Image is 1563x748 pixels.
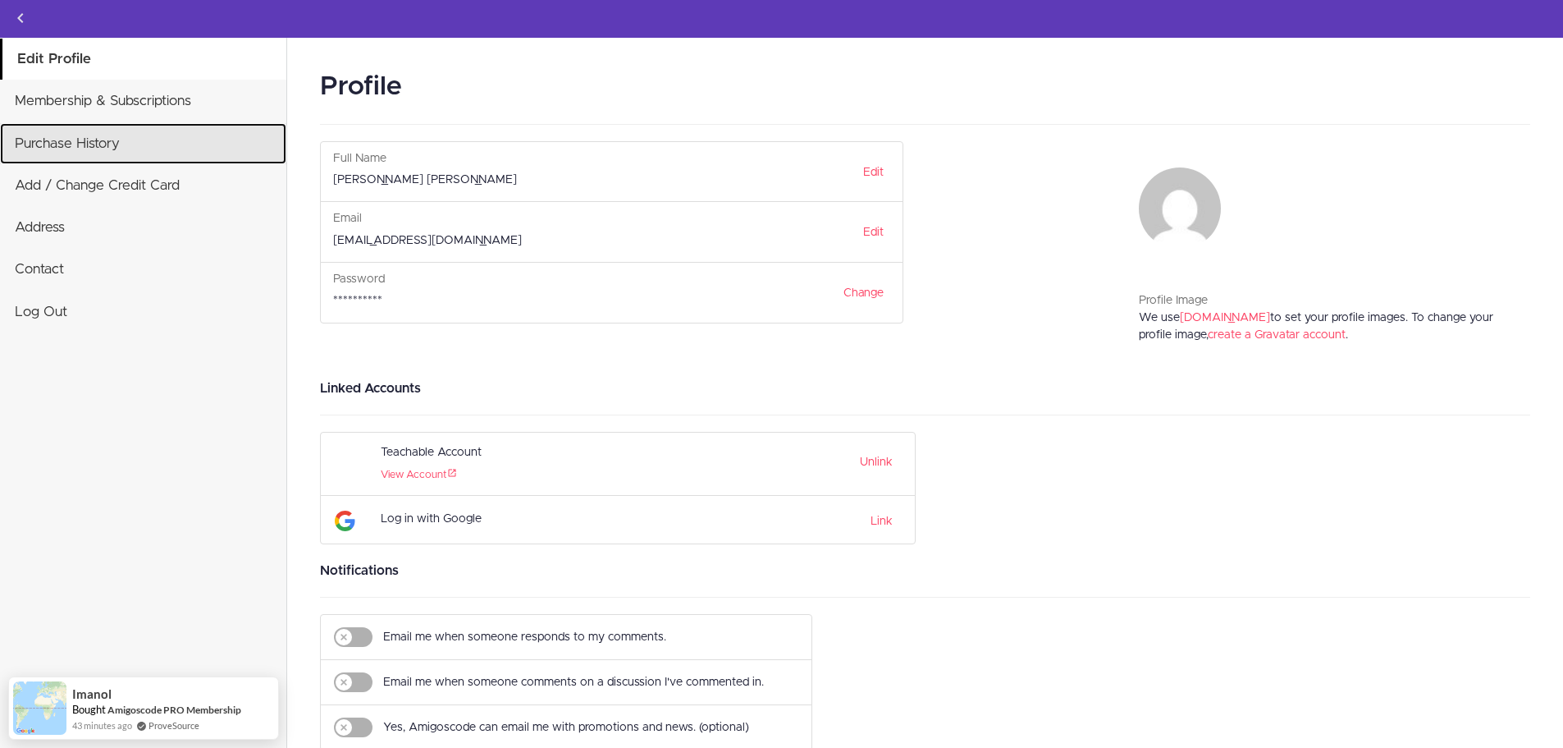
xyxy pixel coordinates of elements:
[2,39,286,80] a: Edit Profile
[13,681,66,735] img: provesource social proof notification image
[852,218,894,246] a: Edit
[1139,292,1518,310] div: Profile Image
[149,718,199,732] a: ProveSource
[333,667,799,698] form: Email me when someone comments on a discussion I've commented in.
[333,172,517,189] label: [PERSON_NAME] [PERSON_NAME]
[333,712,799,743] form: Yes, Amigoscode can email me with promotions and news. (optional)
[333,271,385,288] label: Password
[860,447,893,471] a: Unlink
[335,511,355,531] img: Google Logo
[107,704,241,716] a: Amigoscode PRO Membership
[852,158,894,186] a: Edit
[72,718,132,732] span: 43 minutes ago
[833,279,894,307] a: Change
[1139,310,1518,362] div: We use to set your profile images. To change your profile image, .
[871,511,893,530] a: Link
[381,441,748,465] div: Teachable Account
[320,379,1530,398] h3: Linked Accounts
[72,703,106,716] span: Bought
[72,687,112,701] span: Imanol
[1180,312,1270,324] a: [DOMAIN_NAME]
[320,561,1530,581] h3: Notifications
[11,8,30,28] svg: Back to courses
[333,210,362,227] label: Email
[333,232,522,250] label: [EMAIL_ADDRESS][DOMAIN_NAME]
[381,504,748,535] div: Log in with Google
[333,622,799,653] form: Email me when someone responds to my comments.
[381,470,457,480] a: View Account
[1139,167,1221,250] img: asl22200@gmail.com
[333,150,386,167] label: Full Name
[320,67,1530,108] h2: Profile
[1208,329,1346,341] a: create a Gravatar account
